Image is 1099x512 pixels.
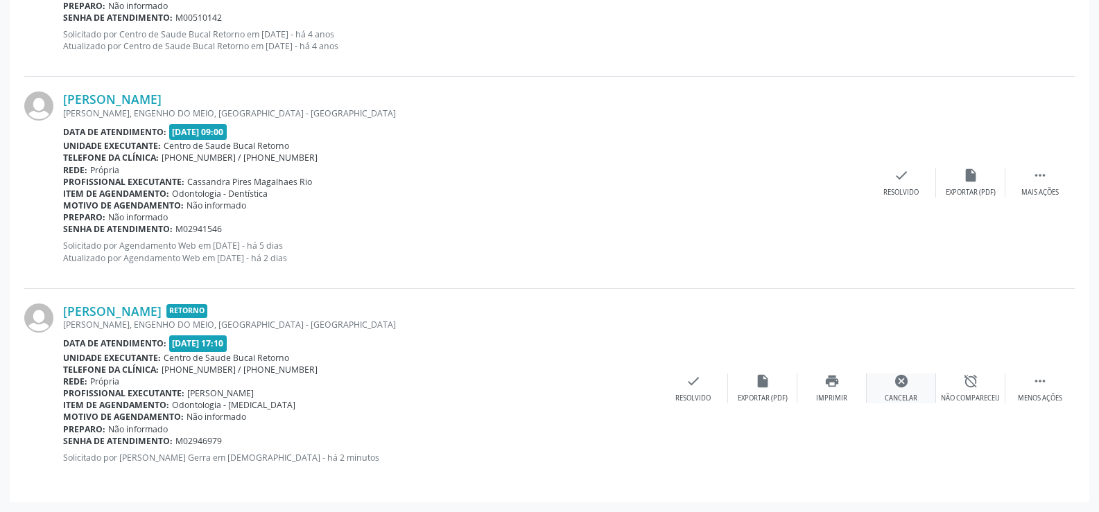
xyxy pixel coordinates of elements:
div: Mais ações [1021,188,1059,197]
div: Resolvido [883,188,919,197]
span: Não informado [187,411,246,423]
i:  [1032,168,1048,183]
span: Odontologia - [MEDICAL_DATA] [172,399,295,411]
i: alarm_off [963,373,978,389]
b: Senha de atendimento: [63,12,173,24]
span: M02941546 [175,223,222,235]
b: Telefone da clínica: [63,364,159,376]
span: Não informado [187,200,246,211]
b: Preparo: [63,211,105,223]
i: cancel [894,373,909,389]
p: Solicitado por [PERSON_NAME] Gerra em [DEMOGRAPHIC_DATA] - há 2 minutos [63,452,659,464]
span: Própria [90,376,119,387]
b: Data de atendimento: [63,126,166,138]
b: Telefone da clínica: [63,152,159,164]
span: [PHONE_NUMBER] / [PHONE_NUMBER] [162,364,318,376]
b: Motivo de agendamento: [63,411,184,423]
div: Exportar (PDF) [946,188,996,197]
a: [PERSON_NAME] [63,303,162,319]
div: Resolvido [675,394,711,403]
b: Unidade executante: [63,140,161,152]
div: Exportar (PDF) [738,394,788,403]
div: [PERSON_NAME], ENGENHO DO MEIO, [GEOGRAPHIC_DATA] - [GEOGRAPHIC_DATA] [63,107,867,119]
b: Item de agendamento: [63,188,169,200]
span: M00510142 [175,12,222,24]
i: print [824,373,840,389]
div: Não compareceu [941,394,1000,403]
i: insert_drive_file [963,168,978,183]
b: Rede: [63,376,87,387]
i: check [894,168,909,183]
div: Imprimir [816,394,847,403]
a: [PERSON_NAME] [63,91,162,107]
b: Profissional executante: [63,176,184,188]
span: Própria [90,164,119,176]
div: Cancelar [885,394,917,403]
span: [DATE] 09:00 [169,124,227,140]
span: Cassandra Pires Magalhaes Rio [187,176,312,188]
b: Rede: [63,164,87,176]
span: Odontologia - Dentística [172,188,268,200]
span: [PHONE_NUMBER] / [PHONE_NUMBER] [162,152,318,164]
span: Não informado [108,211,168,223]
b: Senha de atendimento: [63,223,173,235]
div: [PERSON_NAME], ENGENHO DO MEIO, [GEOGRAPHIC_DATA] - [GEOGRAPHIC_DATA] [63,319,659,330]
b: Motivo de agendamento: [63,200,184,211]
span: Centro de Saude Bucal Retorno [164,140,289,152]
i:  [1032,373,1048,389]
span: [PERSON_NAME] [187,387,254,399]
p: Solicitado por Centro de Saude Bucal Retorno em [DATE] - há 4 anos Atualizado por Centro de Saude... [63,28,867,52]
div: Menos ações [1018,394,1062,403]
i: check [686,373,701,389]
b: Preparo: [63,423,105,435]
span: M02946979 [175,435,222,447]
span: Centro de Saude Bucal Retorno [164,352,289,364]
span: Retorno [166,304,207,319]
i: insert_drive_file [755,373,770,389]
b: Senha de atendimento: [63,435,173,447]
b: Unidade executante: [63,352,161,364]
img: img [24,91,53,121]
b: Profissional executante: [63,387,184,399]
img: img [24,303,53,333]
b: Item de agendamento: [63,399,169,411]
b: Data de atendimento: [63,337,166,349]
p: Solicitado por Agendamento Web em [DATE] - há 5 dias Atualizado por Agendamento Web em [DATE] - h... [63,240,867,263]
span: [DATE] 17:10 [169,335,227,351]
span: Não informado [108,423,168,435]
